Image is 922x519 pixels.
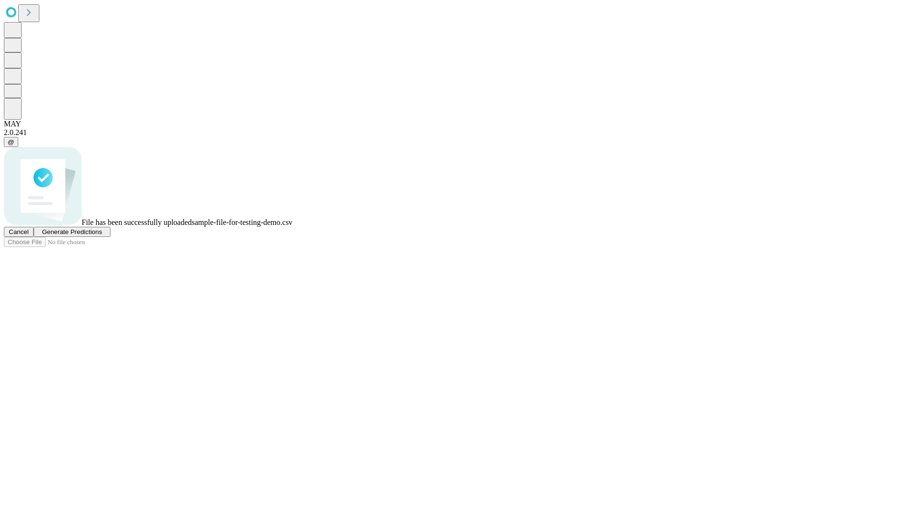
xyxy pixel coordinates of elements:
div: MAY [4,120,918,128]
button: @ [4,137,18,147]
div: 2.0.241 [4,128,918,137]
span: Cancel [9,228,29,235]
span: File has been successfully uploaded [82,218,192,226]
span: Generate Predictions [42,228,102,235]
button: Generate Predictions [34,227,110,237]
span: sample-file-for-testing-demo.csv [192,218,292,226]
span: @ [8,138,14,146]
button: Cancel [4,227,34,237]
